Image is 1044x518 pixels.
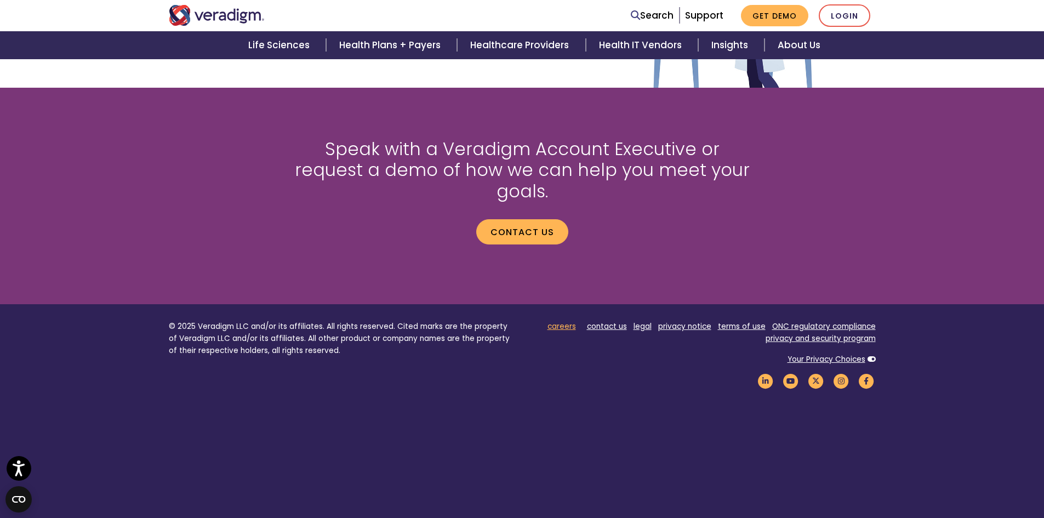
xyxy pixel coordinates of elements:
[169,5,265,26] img: Veradigm logo
[476,219,568,244] a: Contact us
[765,31,834,59] a: About Us
[741,5,808,26] a: Get Demo
[718,321,766,332] a: terms of use
[772,321,876,332] a: ONC regulatory compliance
[832,376,851,386] a: Veradigm Instagram Link
[658,321,711,332] a: privacy notice
[807,376,825,386] a: Veradigm Twitter Link
[766,333,876,344] a: privacy and security program
[788,354,865,365] a: Your Privacy Choices
[634,321,652,332] a: legal
[685,9,723,22] a: Support
[631,8,674,23] a: Search
[819,4,870,27] a: Login
[587,321,627,332] a: contact us
[756,376,775,386] a: Veradigm LinkedIn Link
[586,31,698,59] a: Health IT Vendors
[289,139,755,202] h2: Speak with a Veradigm Account Executive or request a demo of how we can help you meet your goals.
[457,31,585,59] a: Healthcare Providers
[326,31,457,59] a: Health Plans + Payers
[5,486,32,513] button: Open CMP widget
[235,31,326,59] a: Life Sciences
[547,321,576,332] a: careers
[781,376,800,386] a: Veradigm YouTube Link
[169,321,514,356] p: © 2025 Veradigm LLC and/or its affiliates. All rights reserved. Cited marks are the property of V...
[857,376,876,386] a: Veradigm Facebook Link
[698,31,765,59] a: Insights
